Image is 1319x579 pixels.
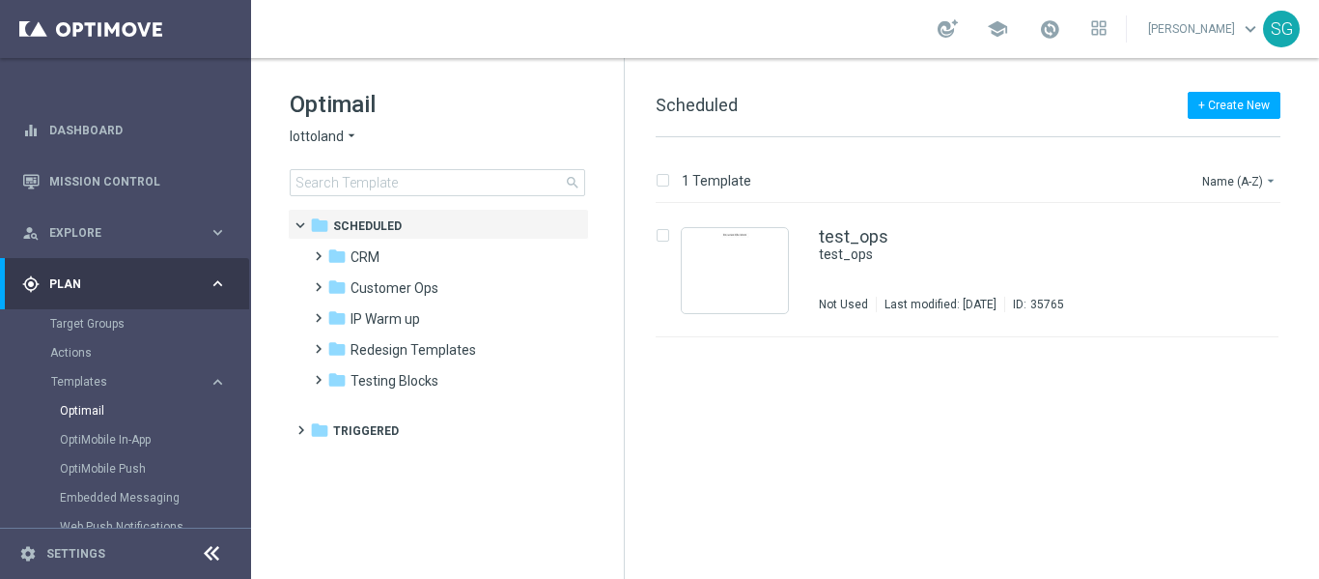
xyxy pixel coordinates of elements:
[50,374,228,390] button: Templates keyboard_arrow_right
[351,248,379,266] span: CRM
[682,172,751,189] p: 1 Template
[290,128,344,146] span: lottoland
[49,104,227,156] a: Dashboard
[22,104,227,156] div: Dashboard
[49,278,209,290] span: Plan
[565,175,580,190] span: search
[21,225,228,241] button: person_search Explore keyboard_arrow_right
[49,156,227,207] a: Mission Control
[50,367,249,570] div: Templates
[351,372,438,390] span: Testing Blocks
[344,128,359,146] i: arrow_drop_down
[22,224,40,242] i: person_search
[333,422,399,440] span: Triggered
[49,227,209,239] span: Explore
[1263,11,1300,47] div: SG
[1263,173,1278,188] i: arrow_drop_down
[209,275,227,293] i: keyboard_arrow_right
[21,174,228,189] button: Mission Control
[1200,169,1280,192] button: Name (A-Z)arrow_drop_down
[327,339,347,359] i: folder
[1030,297,1064,312] div: 35765
[60,483,249,512] div: Embedded Messaging
[60,512,249,541] div: Web Push Notifications
[327,370,347,390] i: folder
[60,519,201,535] a: Web Push Notifications
[46,548,105,560] a: Settings
[60,490,201,506] a: Embedded Messaging
[51,376,189,388] span: Templates
[19,545,37,563] i: settings
[60,461,201,477] a: OptiMobile Push
[819,246,1197,264] div: test_ops
[21,123,228,138] button: equalizer Dashboard
[22,156,227,207] div: Mission Control
[310,216,329,235] i: folder
[987,18,1008,40] span: school
[1240,18,1261,40] span: keyboard_arrow_down
[22,224,209,242] div: Explore
[290,89,585,120] h1: Optimail
[51,376,209,388] div: Templates
[290,169,585,196] input: Search Template
[1004,297,1064,312] div: ID:
[50,316,201,332] a: Target Groups
[687,233,783,308] img: 35765.jpeg
[351,341,476,359] span: Redesign Templates
[333,217,402,235] span: Scheduled
[819,297,868,312] div: Not Used
[327,246,347,266] i: folder
[327,308,347,328] i: folder
[50,345,201,361] a: Actions
[351,279,438,297] span: Customer Ops
[22,275,209,293] div: Plan
[60,425,249,454] div: OptiMobile In-App
[1146,14,1263,43] a: [PERSON_NAME]keyboard_arrow_down
[50,338,249,367] div: Actions
[351,310,420,328] span: IP Warm up
[60,403,201,419] a: Optimail
[22,275,40,293] i: gps_fixed
[60,454,249,483] div: OptiMobile Push
[819,246,1153,264] a: test_ops
[310,420,329,440] i: folder
[60,396,249,425] div: Optimail
[877,297,1004,312] div: Last modified: [DATE]
[327,277,347,297] i: folder
[1188,92,1280,119] button: + Create New
[21,276,228,292] button: gps_fixed Plan keyboard_arrow_right
[22,122,40,139] i: equalizer
[656,95,738,115] span: Scheduled
[60,432,201,448] a: OptiMobile In-App
[209,223,227,242] i: keyboard_arrow_right
[50,309,249,338] div: Target Groups
[209,373,227,391] i: keyboard_arrow_right
[819,228,888,246] a: test_ops
[636,204,1315,337] div: Press SPACE to select this row.
[290,128,359,146] button: lottoland arrow_drop_down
